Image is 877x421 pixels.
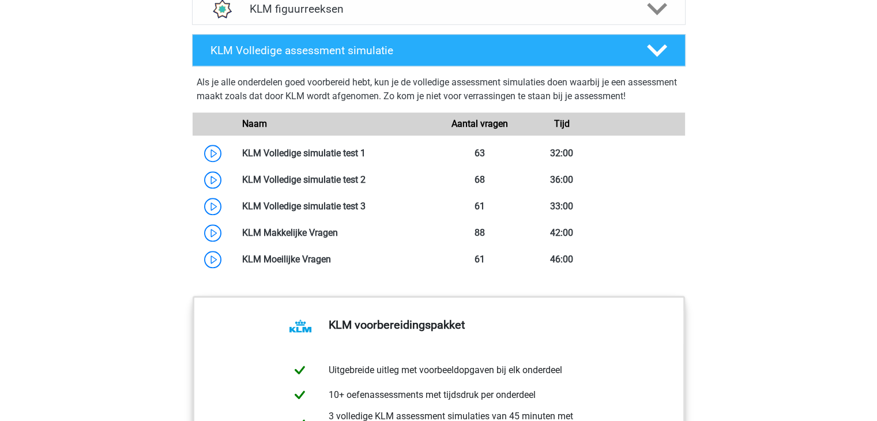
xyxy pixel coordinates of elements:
[234,200,439,213] div: KLM Volledige simulatie test 3
[438,117,520,131] div: Aantal vragen
[187,34,690,66] a: KLM Volledige assessment simulatie
[234,226,439,240] div: KLM Makkelijke Vragen
[234,173,439,187] div: KLM Volledige simulatie test 2
[210,44,628,57] h4: KLM Volledige assessment simulatie
[234,146,439,160] div: KLM Volledige simulatie test 1
[197,76,681,108] div: Als je alle onderdelen goed voorbereid hebt, kun je de volledige assessment simulaties doen waarb...
[234,117,439,131] div: Naam
[521,117,603,131] div: Tijd
[250,2,627,16] h4: KLM figuurreeksen
[234,253,439,266] div: KLM Moeilijke Vragen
